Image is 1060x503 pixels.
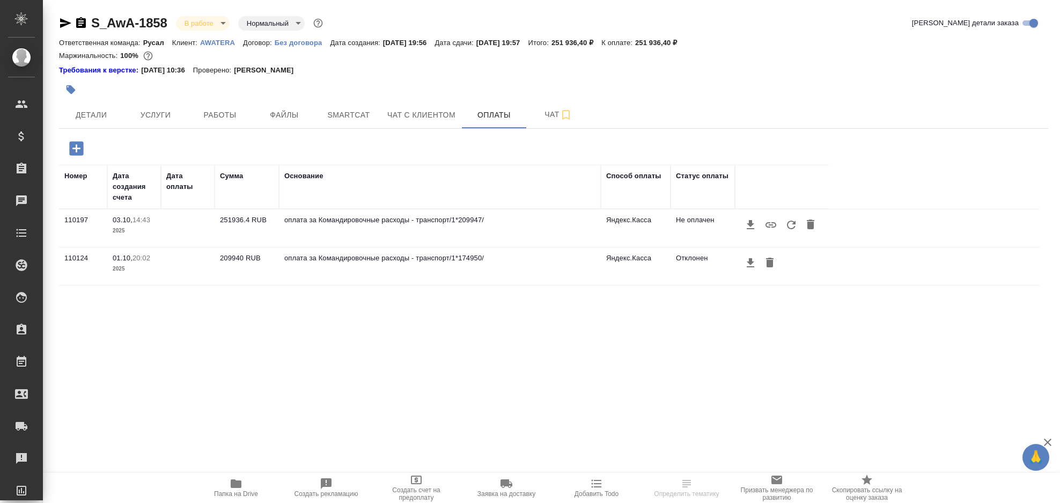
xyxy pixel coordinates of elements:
p: 251 936,40 ₽ [635,39,685,47]
span: Работы [194,108,246,122]
span: Определить тематику [654,490,719,498]
button: Создать счет на предоплату [371,473,461,503]
span: Файлы [259,108,310,122]
p: Маржинальность: [59,52,120,60]
span: Призвать менеджера по развитию [738,486,815,501]
button: Определить тематику [642,473,732,503]
span: Создать счет на предоплату [378,486,455,501]
button: Доп статусы указывают на важность/срочность заказа [311,16,325,30]
p: [PERSON_NAME] [234,65,301,76]
p: 14:43 [132,216,150,224]
div: Статус оплаты [676,171,728,181]
p: 251 936,40 ₽ [551,39,601,47]
div: Нажми, чтобы открыть папку с инструкцией [59,65,141,76]
p: Проверено: [193,65,234,76]
p: [DATE] 19:56 [383,39,435,47]
span: Создать рекламацию [295,490,358,498]
td: Не оплачен [671,209,735,247]
td: 251936.4 RUB [215,209,279,247]
p: Дата создания: [330,39,382,47]
p: AWATERA [200,39,243,47]
p: [DATE] 19:57 [476,39,528,47]
button: Скачать [740,215,761,235]
td: Отклонен [671,247,735,285]
div: Номер [64,171,87,181]
button: Получить ссылку в буфер обмена [761,215,781,235]
span: Чат с клиентом [387,108,455,122]
span: [PERSON_NAME] детали заказа [912,18,1019,28]
div: В работе [238,16,305,31]
div: В работе [176,16,230,31]
div: Дата создания счета [113,171,156,203]
button: 0.00 RUB; [141,49,155,63]
div: Сумма [220,171,243,181]
span: Smartcat [323,108,374,122]
span: Оплаты [468,108,520,122]
p: Ответственная команда: [59,39,143,47]
button: 🙏 [1022,444,1049,471]
td: Яндекс.Касса [601,209,671,247]
button: Удалить [761,253,779,273]
button: Обновить статус [781,215,801,235]
button: Нормальный [244,19,292,28]
p: К оплате: [601,39,635,47]
p: 01.10, [113,254,132,262]
td: 209940 RUB [215,247,279,285]
button: Добавить тэг [59,78,83,101]
a: Без договора [275,38,330,47]
button: Скопировать ссылку на оценку заказа [822,473,912,503]
p: Без договора [275,39,330,47]
span: Скопировать ссылку на оценку заказа [828,486,906,501]
p: 100% [120,52,141,60]
span: Услуги [130,108,181,122]
button: Скопировать ссылку [75,17,87,30]
p: 20:02 [132,254,150,262]
div: Дата оплаты [166,171,209,192]
div: Способ оплаты [606,171,661,181]
p: 2025 [113,264,156,274]
span: Заявка на доставку [477,490,535,498]
p: [DATE] 10:36 [141,65,193,76]
button: В работе [181,19,217,28]
td: оплата за Командировочные расходы - транспорт/1*209947/ [279,209,601,247]
button: Удалить [801,215,820,235]
span: Детали [65,108,117,122]
span: Папка на Drive [214,490,258,498]
a: Требования к верстке: [59,65,141,76]
p: Итого: [528,39,551,47]
td: 110124 [59,247,107,285]
p: 03.10, [113,216,132,224]
p: Клиент: [172,39,200,47]
p: 2025 [113,225,156,236]
button: Добавить оплату [62,137,91,159]
button: Скопировать ссылку для ЯМессенджера [59,17,72,30]
a: S_AwA-1858 [91,16,167,30]
p: Договор: [243,39,275,47]
button: Создать рекламацию [281,473,371,503]
a: AWATERA [200,38,243,47]
span: Чат [533,108,584,121]
p: Дата сдачи: [435,39,476,47]
button: Добавить Todo [551,473,642,503]
svg: Подписаться [560,108,572,121]
td: Яндекс.Касса [601,247,671,285]
div: Основание [284,171,323,181]
td: оплата за Командировочные расходы - транспорт/1*174950/ [279,247,601,285]
button: Папка на Drive [191,473,281,503]
button: Заявка на доставку [461,473,551,503]
button: Скачать [740,253,761,273]
p: Русал [143,39,172,47]
span: 🙏 [1027,446,1045,469]
span: Добавить Todo [575,490,619,498]
button: Призвать менеджера по развитию [732,473,822,503]
td: 110197 [59,209,107,247]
